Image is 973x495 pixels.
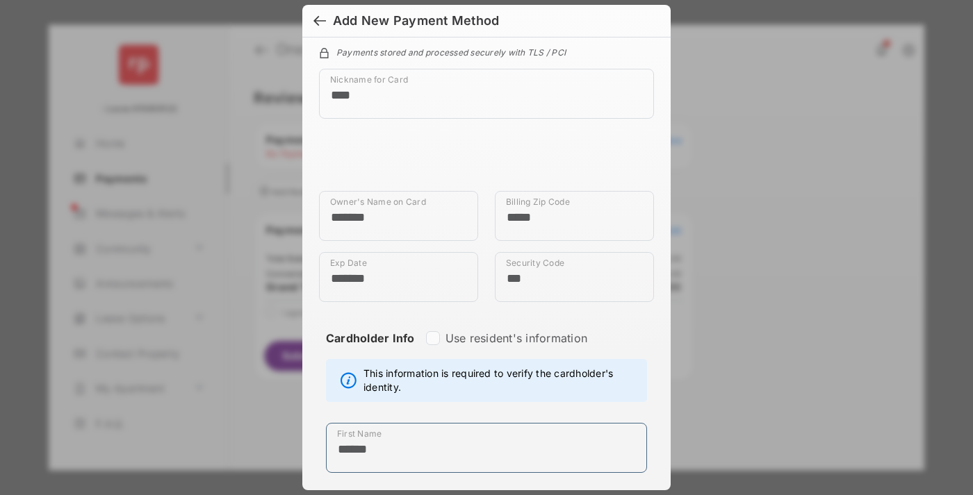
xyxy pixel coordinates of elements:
span: This information is required to verify the cardholder's identity. [363,367,639,394]
label: Use resident's information [445,331,587,345]
div: Add New Payment Method [333,13,499,28]
div: Payments stored and processed securely with TLS / PCI [319,45,654,58]
strong: Cardholder Info [326,331,415,370]
iframe: Credit card field [319,130,654,191]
